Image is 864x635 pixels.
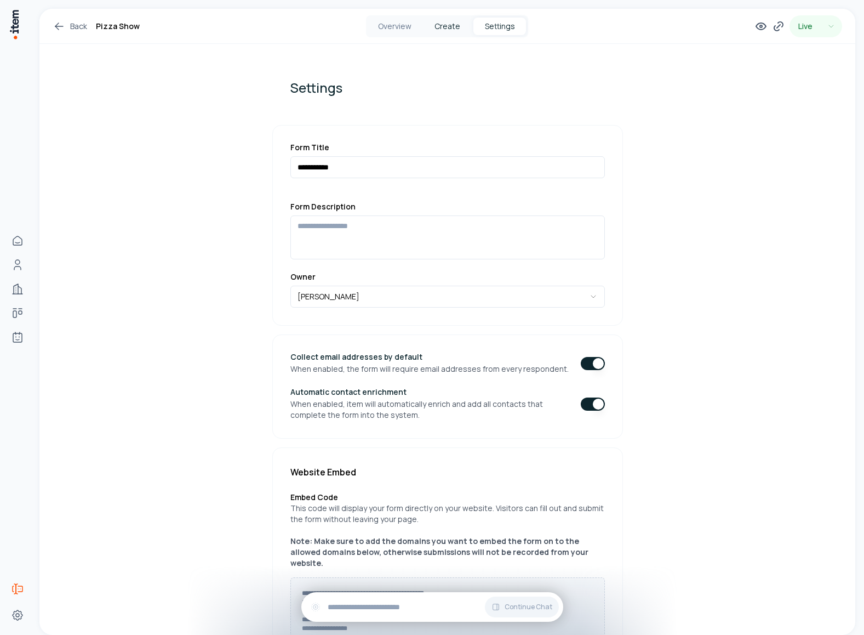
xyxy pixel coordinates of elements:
h1: Pizza Show [96,20,140,33]
span: Continue Chat [505,603,552,611]
label: Owner [290,273,605,281]
label: Form Title [290,143,605,152]
div: Continue Chat [301,592,563,622]
p: When enabled, the form will require email addresses from every respondent. [290,364,569,375]
img: Item Brain Logo [9,9,20,40]
a: Deals [7,302,28,324]
h3: Automatic contact enrichment [290,388,572,396]
button: Create [421,18,473,35]
button: Settings [473,18,526,35]
a: Home [7,230,28,252]
h2: Website Embed [290,466,605,479]
a: Forms [7,578,28,600]
p: When enabled, item will automatically enrich and add all contacts that complete the form into the... [290,399,572,421]
a: People [7,254,28,276]
h3: Embed Code [290,492,605,503]
h3: Collect email addresses by default [290,353,569,361]
button: Continue Chat [485,597,559,617]
a: Agents [7,326,28,348]
label: Form Description [290,202,605,211]
h1: Settings [290,79,623,97]
a: Companies [7,278,28,300]
button: Overview [368,18,421,35]
p: This code will display your form directly on your website. Visitors can fill out and submit the f... [290,503,605,569]
a: Back [53,20,87,33]
strong: Note: Make sure to add the domains you want to embed the form on to the allowed domains below, ot... [290,536,588,568]
a: Settings [7,604,28,626]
